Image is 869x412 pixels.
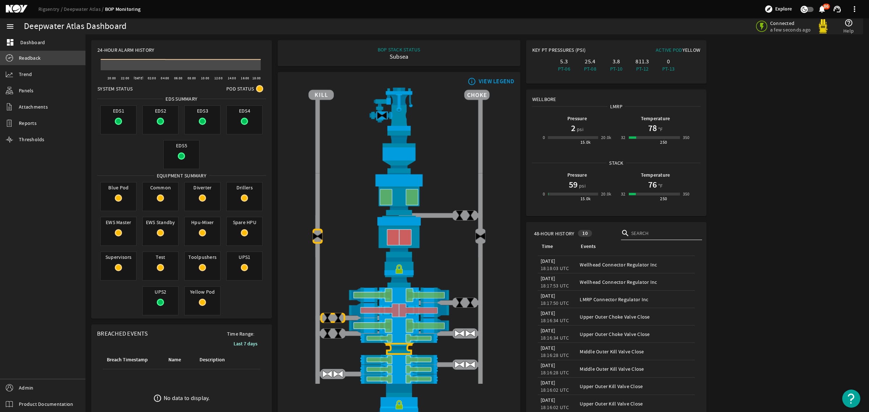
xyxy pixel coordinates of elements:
div: LMRP Connector Regulator Inc [580,296,692,303]
img: ValveOpen.png [333,369,344,379]
div: No data to display. [164,395,210,402]
div: Upper Outer Kill Valve Close [580,383,692,390]
text: 14:00 [228,76,236,80]
span: Thresholds [19,136,45,143]
button: Open Resource Center [842,390,860,408]
img: LowerAnnularClose.png [308,215,490,257]
span: Admin [19,384,33,391]
div: Upper Outer Choke Valve Close [580,331,692,338]
div: 350 [683,134,690,141]
span: Common [143,182,178,193]
span: Stack [606,159,626,167]
mat-icon: help_outline [844,18,853,27]
div: 25.4 [579,58,602,65]
img: Valve2Close.png [475,231,486,241]
text: 20:00 [108,76,116,80]
span: Help [843,27,854,34]
img: PipeRamOpen.png [308,355,490,365]
div: Breach Timestamp [106,356,159,364]
div: 250 [660,195,667,202]
legacy-datetime-component: [DATE] [541,310,555,316]
div: 10 [578,230,592,237]
span: psi [578,182,585,189]
div: 0 [543,190,545,198]
img: Valve2Close.png [377,110,387,121]
h1: 2 [571,122,575,134]
legacy-datetime-component: 18:16:02 UTC [541,387,569,393]
span: Blue Pod [101,182,136,193]
span: Diverter [185,182,220,193]
mat-icon: menu [6,22,14,31]
div: Description [200,356,225,364]
div: PT-10 [605,65,628,72]
a: Rigsentry [38,6,64,12]
text: 04:00 [161,76,169,80]
span: Trend [19,71,32,78]
div: Name [167,356,190,364]
span: EDS5 [164,140,199,151]
span: Yellow [683,47,701,53]
div: PT-06 [553,65,576,72]
input: Search [631,230,696,237]
span: Test [143,252,178,262]
text: 10:00 [201,76,209,80]
span: Reports [19,119,37,127]
span: EDS2 [143,106,178,116]
div: Name [168,356,181,364]
img: ValveOpen.png [322,369,333,379]
legacy-datetime-component: [DATE] [541,258,555,264]
legacy-datetime-component: [DATE] [541,293,555,299]
span: Spare HPU [227,217,262,227]
div: Time [541,243,571,251]
text: 08:00 [188,76,196,80]
span: Yellow Pod [185,287,220,297]
img: ValveClose.png [322,328,333,339]
span: EWS Standby [143,217,178,227]
legacy-datetime-component: 18:16:28 UTC [541,352,569,358]
div: Events [580,243,689,251]
img: ValveClose.png [465,210,476,221]
span: System Status [97,85,133,92]
mat-icon: info_outline [467,79,476,84]
span: LMRP [608,103,625,110]
div: BOP STACK STATUS [378,46,420,53]
div: 0 [657,58,680,65]
span: Time Range: [221,330,260,337]
div: 15.0k [580,139,591,146]
div: Middle Outer Kill Valve Close [580,348,692,355]
span: Pod Status [226,85,254,92]
span: EDS1 [101,106,136,116]
img: ValveClose.png [454,297,465,308]
legacy-datetime-component: 18:17:50 UTC [541,300,569,306]
img: ValveClose.png [333,312,344,323]
legacy-datetime-component: 18:17:53 UTC [541,282,569,289]
mat-icon: dashboard [6,38,14,47]
div: 250 [660,139,667,146]
mat-icon: support_agent [833,5,841,13]
div: 20.0k [601,190,612,198]
mat-icon: explore [764,5,773,13]
b: Temperature [641,115,670,122]
h1: 78 [648,122,657,134]
img: ShearRamClose.png [308,303,490,318]
span: EDS4 [227,106,262,116]
span: 24-Hour Alarm History [97,46,154,54]
div: PT-08 [579,65,602,72]
img: RiserConnectorLock.png [308,257,490,287]
span: Supervisors [101,252,136,262]
b: Pressure [567,115,587,122]
span: °F [657,126,663,133]
legacy-datetime-component: 18:16:02 UTC [541,404,569,411]
img: PipeRamOpen.png [308,333,490,343]
img: PipeRamOpen.png [308,374,490,384]
b: Pressure [567,172,587,178]
div: Description [198,356,235,364]
text: 18:00 [252,76,261,80]
img: ValveClose.png [465,297,476,308]
span: psi [575,126,583,133]
img: ShearRamOpen.png [308,318,490,333]
img: FlexJoint.png [308,131,490,173]
legacy-datetime-component: [DATE] [541,379,555,386]
div: 0 [543,134,545,141]
h1: 76 [648,179,657,190]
